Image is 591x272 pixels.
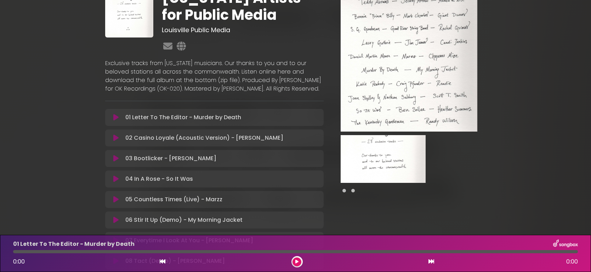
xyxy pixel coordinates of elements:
p: 02 Casino Loyale (Acoustic Version) - [PERSON_NAME] [125,134,283,142]
p: 05 Countless Times (Live) - Marzz [125,195,222,204]
p: 01 Letter To The Editor - Murder by Death [13,240,135,248]
h3: Louisville Public Media [162,26,324,34]
img: songbox-logo-white.png [553,239,578,249]
span: 0:00 [566,257,578,266]
img: VTNrOFRoSLGAMNB5FI85 [341,135,426,183]
p: 06 Stir It Up (Demo) - My Morning Jacket [125,216,243,224]
p: 01 Letter To The Editor - Murder by Death [125,113,241,122]
p: 03 Bootlicker - [PERSON_NAME] [125,154,216,163]
p: 04 In A Rose - So It Was [125,175,193,183]
span: 0:00 [13,257,25,266]
p: Exclusive tracks from [US_STATE] musicians. Our thanks to you and to our beloved stations all acr... [105,59,324,93]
